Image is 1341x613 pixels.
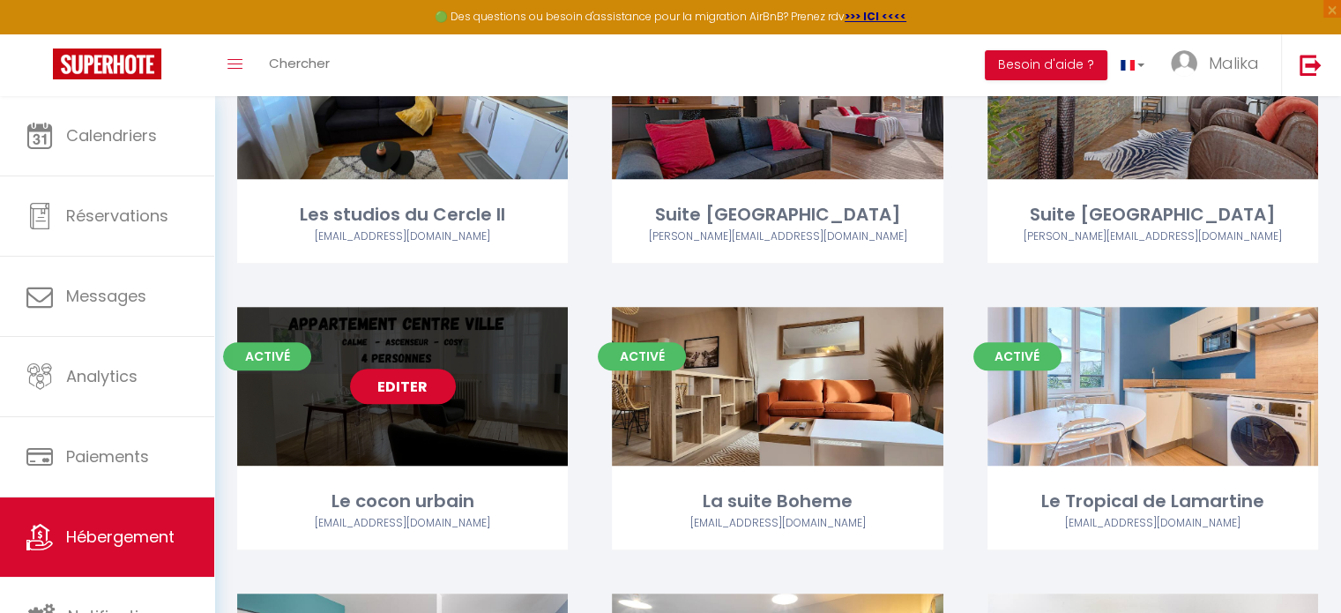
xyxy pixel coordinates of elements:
[612,201,942,228] div: Suite [GEOGRAPHIC_DATA]
[987,201,1318,228] div: Suite [GEOGRAPHIC_DATA]
[223,342,311,370] span: Activé
[987,515,1318,532] div: Airbnb
[612,515,942,532] div: Airbnb
[66,205,168,227] span: Réservations
[237,488,568,515] div: Le cocon urbain
[987,488,1318,515] div: Le Tropical de Lamartine
[66,365,138,387] span: Analytics
[237,228,568,245] div: Airbnb
[1158,34,1281,96] a: ... Malika
[256,34,343,96] a: Chercher
[985,50,1107,80] button: Besoin d'aide ?
[66,285,146,307] span: Messages
[598,342,686,370] span: Activé
[53,49,161,79] img: Super Booking
[987,228,1318,245] div: Airbnb
[973,342,1062,370] span: Activé
[66,124,157,146] span: Calendriers
[350,369,456,404] a: Editer
[237,201,568,228] div: Les studios du Cercle II
[1300,54,1322,76] img: logout
[66,445,149,467] span: Paiements
[845,9,906,24] a: >>> ICI <<<<
[1209,52,1259,74] span: Malika
[1171,50,1197,77] img: ...
[612,488,942,515] div: La suite Boheme
[612,228,942,245] div: Airbnb
[66,526,175,548] span: Hébergement
[237,515,568,532] div: Airbnb
[269,54,330,72] span: Chercher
